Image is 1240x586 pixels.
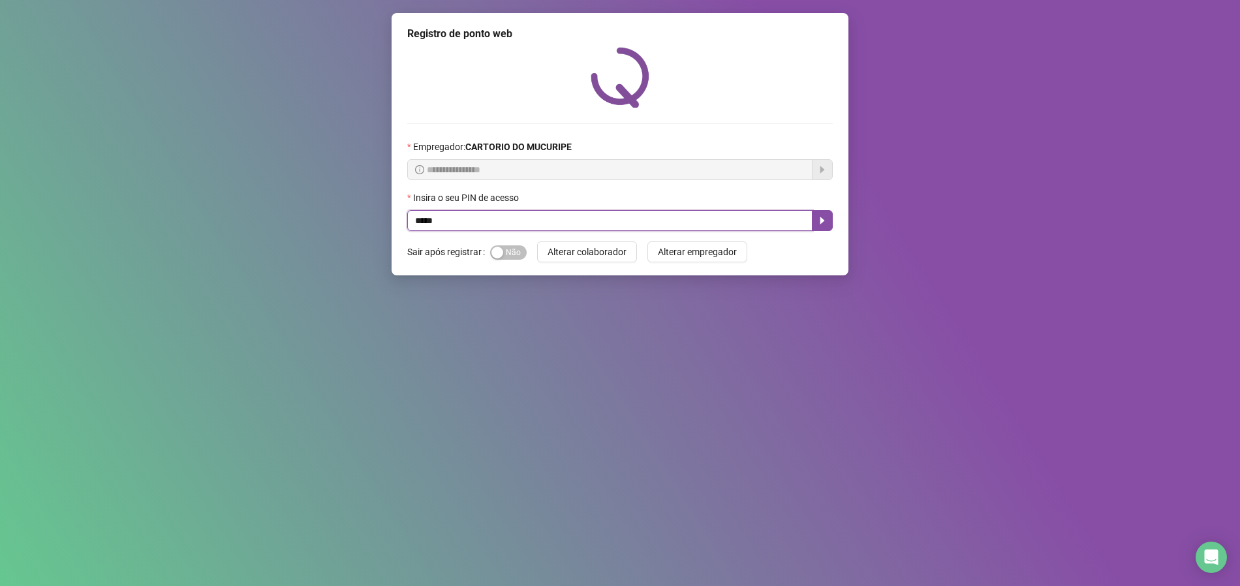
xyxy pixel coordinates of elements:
strong: CARTORIO DO MUCURIPE [465,142,572,152]
img: QRPoint [591,47,649,108]
button: Alterar colaborador [537,241,637,262]
span: Alterar colaborador [548,245,627,259]
span: Empregador : [413,140,572,154]
label: Insira o seu PIN de acesso [407,191,527,205]
label: Sair após registrar [407,241,490,262]
div: Registro de ponto web [407,26,833,42]
span: info-circle [415,165,424,174]
span: caret-right [817,215,828,226]
div: Open Intercom Messenger [1196,542,1227,573]
button: Alterar empregador [647,241,747,262]
span: Alterar empregador [658,245,737,259]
